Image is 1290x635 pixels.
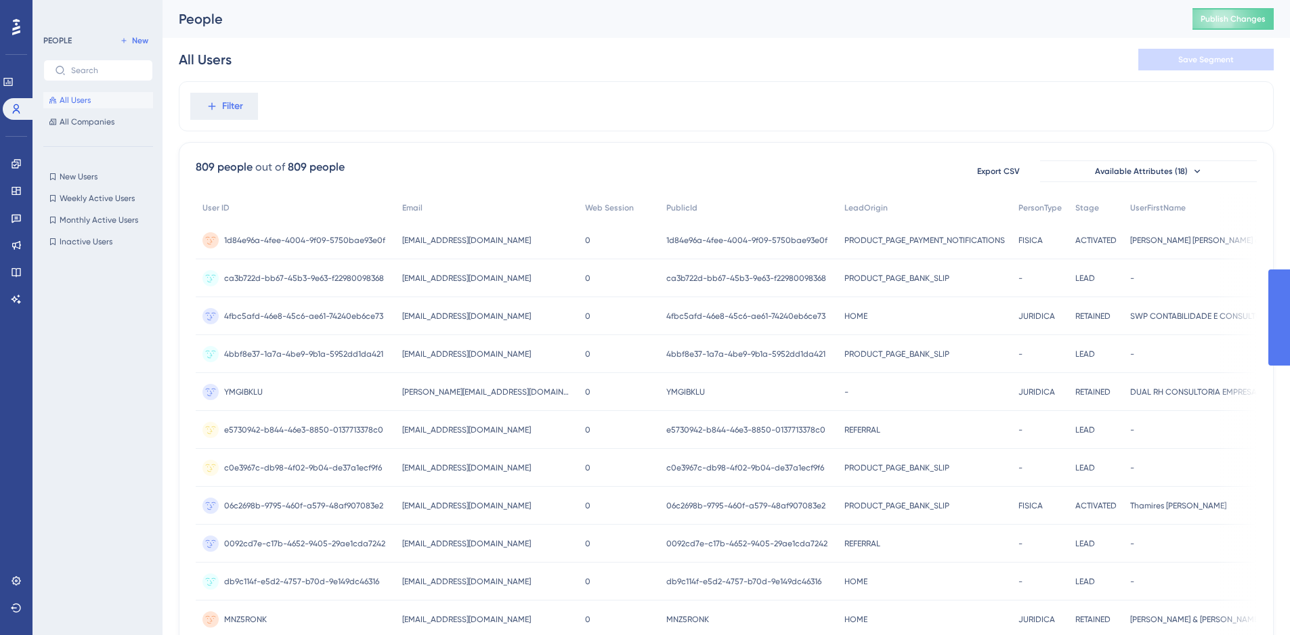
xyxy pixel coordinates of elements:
[1018,235,1043,246] span: FISICA
[844,462,949,473] span: PRODUCT_PAGE_BANK_SLIP
[1233,582,1274,622] iframe: UserGuiding AI Assistant Launcher
[844,576,867,587] span: HOME
[1130,349,1134,359] span: -
[1018,273,1023,284] span: -
[844,235,1005,246] span: PRODUCT_PAGE_PAYMENT_NOTIFICATIONS
[585,387,590,397] span: 0
[585,424,590,435] span: 0
[1130,273,1134,284] span: -
[1075,273,1095,284] span: LEAD
[585,349,590,359] span: 0
[255,159,285,175] div: out of
[224,576,379,587] span: db9c114f-e5d2-4757-b70d-9e149dc46316
[60,236,112,247] span: Inactive Users
[1130,576,1134,587] span: -
[666,538,827,549] span: 0092cd7e-c17b-4652-9405-29ae1cda7242
[402,424,531,435] span: [EMAIL_ADDRESS][DOMAIN_NAME]
[1075,349,1095,359] span: LEAD
[288,159,345,175] div: 809 people
[179,9,1159,28] div: People
[585,576,590,587] span: 0
[60,116,114,127] span: All Companies
[402,311,531,322] span: [EMAIL_ADDRESS][DOMAIN_NAME]
[844,387,848,397] span: -
[1018,424,1023,435] span: -
[224,462,382,473] span: c0e3967c-db98-4f02-9b04-de37a1ecf9f6
[43,190,153,206] button: Weekly Active Users
[1018,462,1023,473] span: -
[402,349,531,359] span: [EMAIL_ADDRESS][DOMAIN_NAME]
[1018,387,1055,397] span: JURIDICA
[402,202,423,213] span: Email
[1040,160,1257,182] button: Available Attributes (18)
[844,202,888,213] span: LeadOrigin
[844,500,949,511] span: PRODUCT_PAGE_BANK_SLIP
[666,273,826,284] span: ca3b722d-bb67-45b3-9e63-f22980098368
[844,538,880,549] span: REFERRAL
[666,311,825,322] span: 4fbc5afd-46e8-45c6-ae61-74240eb6ce73
[402,387,572,397] span: [PERSON_NAME][EMAIL_ADDRESS][DOMAIN_NAME]
[844,273,949,284] span: PRODUCT_PAGE_BANK_SLIP
[1130,424,1134,435] span: -
[666,500,825,511] span: 06c2698b-9795-460f-a579-48af907083e2
[402,235,531,246] span: [EMAIL_ADDRESS][DOMAIN_NAME]
[666,202,697,213] span: PublicId
[1018,576,1023,587] span: -
[1018,538,1023,549] span: -
[43,35,72,46] div: PEOPLE
[224,235,385,246] span: 1d84e96a-4fee-4004-9f09-5750bae93e0f
[666,576,821,587] span: db9c114f-e5d2-4757-b70d-9e149dc46316
[60,215,138,225] span: Monthly Active Users
[1130,500,1226,511] span: Thamires [PERSON_NAME]
[60,193,135,204] span: Weekly Active Users
[402,273,531,284] span: [EMAIL_ADDRESS][DOMAIN_NAME]
[60,171,98,182] span: New Users
[1192,8,1274,30] button: Publish Changes
[1201,14,1266,24] span: Publish Changes
[71,66,142,75] input: Search
[1075,424,1095,435] span: LEAD
[1018,349,1023,359] span: -
[585,462,590,473] span: 0
[132,35,148,46] span: New
[43,234,153,250] button: Inactive Users
[224,349,383,359] span: 4bbf8e37-1a7a-4be9-9b1a-5952dd1da421
[1075,538,1095,549] span: LEAD
[1075,235,1117,246] span: ACTIVATED
[666,462,824,473] span: c0e3967c-db98-4f02-9b04-de37a1ecf9f6
[844,614,867,625] span: HOME
[844,424,880,435] span: REFERRAL
[977,166,1020,177] span: Export CSV
[666,349,825,359] span: 4bbf8e37-1a7a-4be9-9b1a-5952dd1da421
[1138,49,1274,70] button: Save Segment
[202,202,230,213] span: User ID
[666,235,827,246] span: 1d84e96a-4fee-4004-9f09-5750bae93e0f
[964,160,1032,182] button: Export CSV
[844,349,949,359] span: PRODUCT_PAGE_BANK_SLIP
[666,387,705,397] span: YMGIBKLU
[1075,311,1111,322] span: RETAINED
[1130,538,1134,549] span: -
[1018,614,1055,625] span: JURIDICA
[402,576,531,587] span: [EMAIL_ADDRESS][DOMAIN_NAME]
[224,538,385,549] span: 0092cd7e-c17b-4652-9405-29ae1cda7242
[585,273,590,284] span: 0
[224,273,384,284] span: ca3b722d-bb67-45b3-9e63-f22980098368
[1018,500,1043,511] span: FISICA
[196,159,253,175] div: 809 people
[585,614,590,625] span: 0
[222,98,243,114] span: Filter
[1075,387,1111,397] span: RETAINED
[1130,462,1134,473] span: -
[1075,576,1095,587] span: LEAD
[1075,500,1117,511] span: ACTIVATED
[1178,54,1234,65] span: Save Segment
[43,212,153,228] button: Monthly Active Users
[224,614,267,625] span: MNZ5RONK
[402,500,531,511] span: [EMAIL_ADDRESS][DOMAIN_NAME]
[224,424,383,435] span: e5730942-b844-46e3-8850-0137713378c0
[1018,202,1062,213] span: PersonType
[402,462,531,473] span: [EMAIL_ADDRESS][DOMAIN_NAME]
[844,311,867,322] span: HOME
[1075,614,1111,625] span: RETAINED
